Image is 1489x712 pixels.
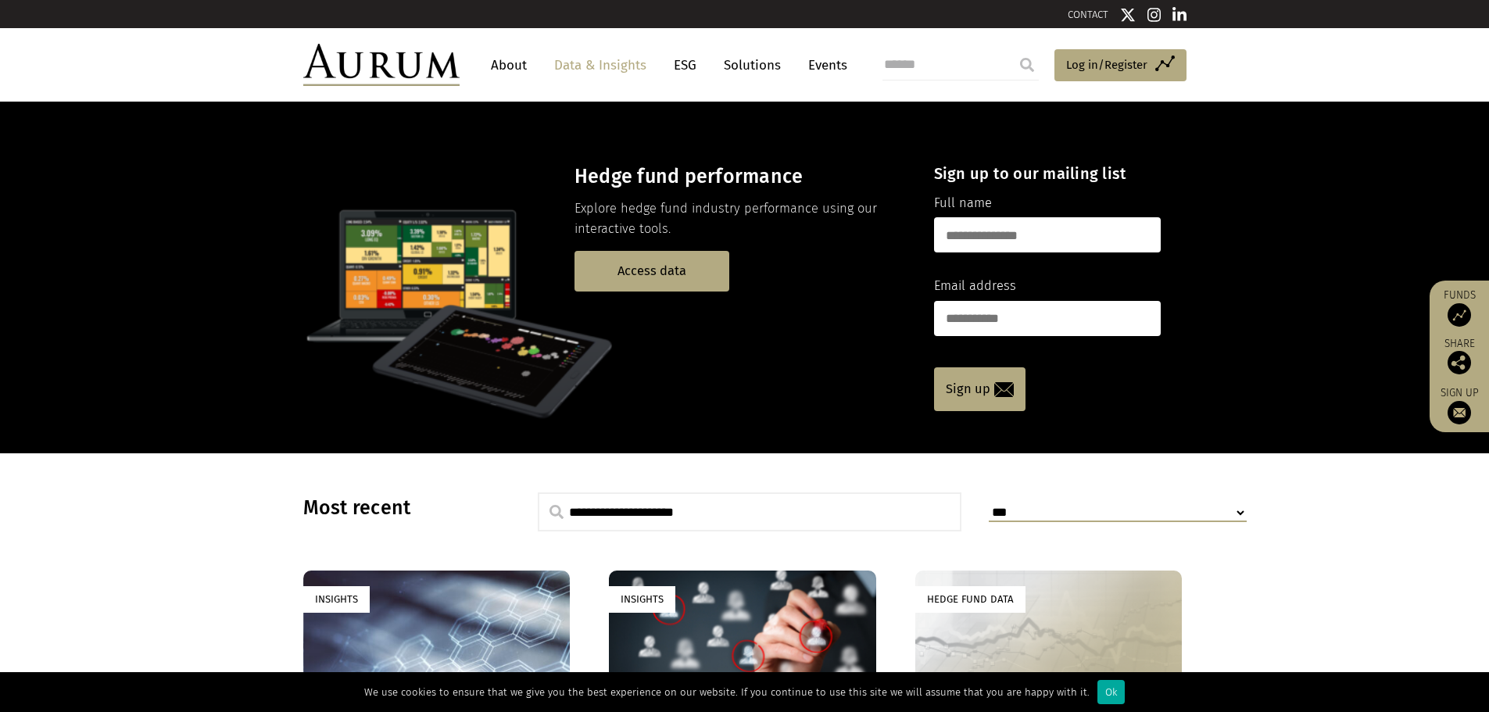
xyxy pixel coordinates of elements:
h3: Most recent [303,496,499,520]
label: Full name [934,193,992,213]
a: Sign up [934,367,1025,411]
img: Share this post [1448,351,1471,374]
a: Access data [574,251,729,291]
a: CONTACT [1068,9,1108,20]
img: Linkedin icon [1172,7,1187,23]
img: Twitter icon [1120,7,1136,23]
a: Sign up [1437,386,1481,424]
a: Log in/Register [1054,49,1187,82]
img: Instagram icon [1147,7,1161,23]
div: Insights [609,586,675,612]
img: search.svg [549,505,564,519]
a: Data & Insights [546,51,654,80]
div: Share [1437,338,1481,374]
img: Sign up to our newsletter [1448,401,1471,424]
a: Funds [1437,288,1481,327]
label: Email address [934,276,1016,296]
a: Solutions [716,51,789,80]
img: Access Funds [1448,303,1471,327]
img: Aurum [303,44,460,86]
div: Hedge Fund Data [915,586,1025,612]
a: ESG [666,51,704,80]
a: Events [800,51,847,80]
span: Log in/Register [1066,55,1147,74]
div: Ok [1097,680,1125,704]
div: Insights [303,586,370,612]
p: Explore hedge fund industry performance using our interactive tools. [574,199,907,240]
img: email-icon [994,382,1014,397]
input: Submit [1011,49,1043,81]
a: About [483,51,535,80]
h3: Hedge fund performance [574,165,907,188]
h4: Sign up to our mailing list [934,164,1161,183]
